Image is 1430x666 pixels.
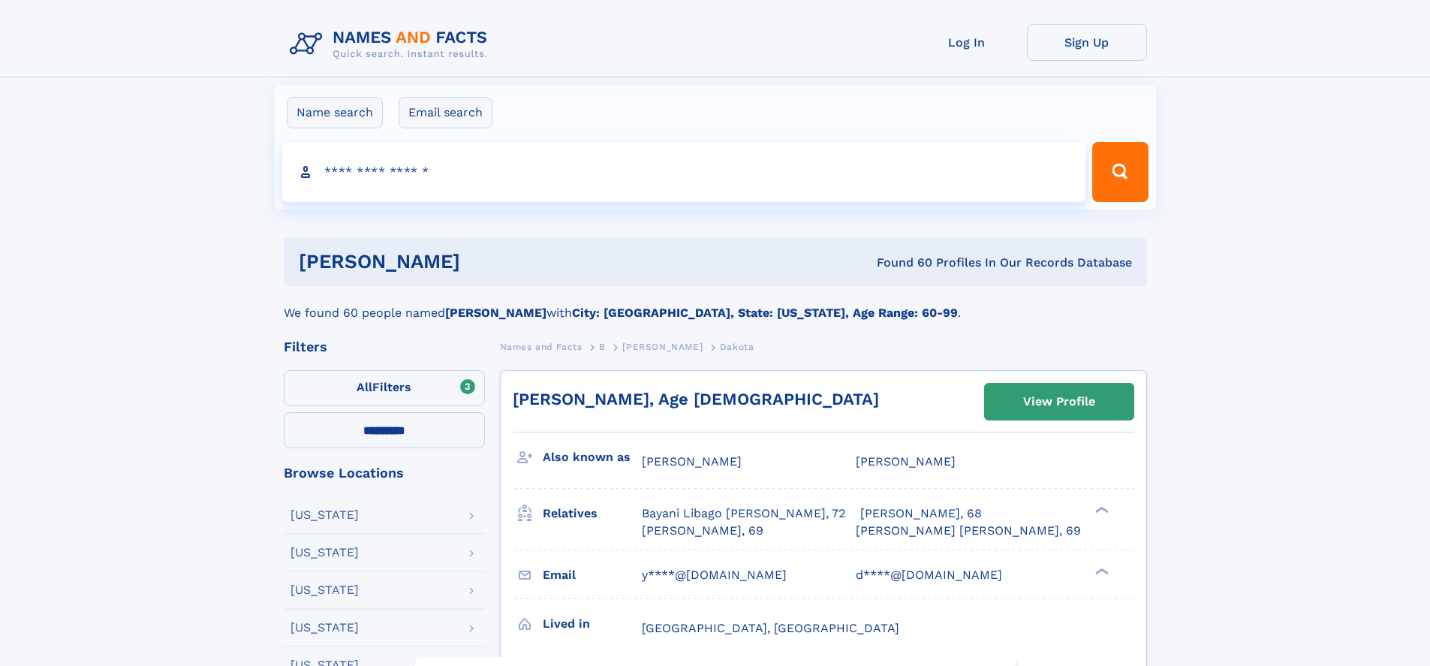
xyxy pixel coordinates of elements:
[860,505,982,522] a: [PERSON_NAME], 68
[856,523,1081,539] a: [PERSON_NAME] [PERSON_NAME], 69
[1091,566,1109,576] div: ❯
[291,622,359,634] div: [US_STATE]
[642,523,763,539] a: [PERSON_NAME], 69
[284,24,500,65] img: Logo Names and Facts
[642,505,845,522] a: Bayani Libago [PERSON_NAME], 72
[907,24,1027,61] a: Log In
[642,621,899,635] span: [GEOGRAPHIC_DATA], [GEOGRAPHIC_DATA]
[1092,142,1148,202] button: Search Button
[291,509,359,521] div: [US_STATE]
[284,340,485,354] div: Filters
[1027,24,1147,61] a: Sign Up
[513,390,879,408] a: [PERSON_NAME], Age [DEMOGRAPHIC_DATA]
[642,454,742,469] span: [PERSON_NAME]
[856,454,956,469] span: [PERSON_NAME]
[543,611,642,637] h3: Lived in
[287,97,383,128] label: Name search
[284,466,485,480] div: Browse Locations
[357,380,372,394] span: All
[1023,384,1095,419] div: View Profile
[1091,505,1109,515] div: ❯
[543,562,642,588] h3: Email
[543,445,642,470] h3: Also known as
[622,342,703,352] span: [PERSON_NAME]
[445,306,546,320] b: [PERSON_NAME]
[299,252,669,271] h1: [PERSON_NAME]
[599,342,606,352] span: B
[284,370,485,406] label: Filters
[284,286,1147,322] div: We found 60 people named with .
[622,337,703,356] a: [PERSON_NAME]
[543,501,642,526] h3: Relatives
[599,337,606,356] a: B
[668,255,1132,271] div: Found 60 Profiles In Our Records Database
[985,384,1133,420] a: View Profile
[291,584,359,596] div: [US_STATE]
[572,306,958,320] b: City: [GEOGRAPHIC_DATA], State: [US_STATE], Age Range: 60-99
[720,342,754,352] span: Dakota
[291,547,359,559] div: [US_STATE]
[399,97,492,128] label: Email search
[282,142,1086,202] input: search input
[500,337,583,356] a: Names and Facts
